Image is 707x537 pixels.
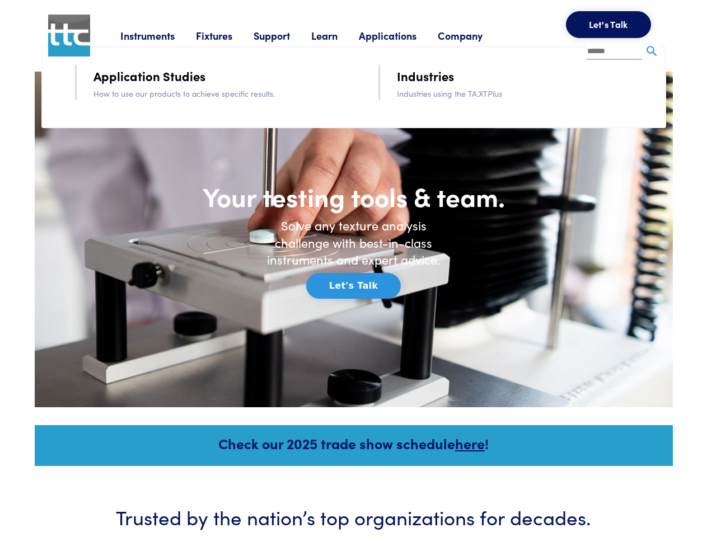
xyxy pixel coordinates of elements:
a: Applications [359,29,438,43]
h3: Trusted by the nation’s top organizations for decades. [68,503,639,530]
i: Plus [488,88,502,99]
p: How to use our products to achieve specific results. [93,87,347,100]
h1: Your testing tools & team. [163,180,544,213]
a: Instruments [120,29,196,43]
a: Application Studies [93,66,205,86]
a: Company [438,29,504,43]
a: Fixtures [196,29,254,43]
a: here [455,434,485,453]
p: Industries using the TA.XT [397,87,650,100]
button: Let's Talk [566,11,651,38]
a: Support [254,29,311,43]
a: Industries [397,66,454,86]
img: ttc_logo_1x1_v1.0.png [48,15,90,56]
a: Learn [311,29,359,43]
button: Let's Talk [306,273,401,299]
h5: Check our 2025 trade show schedule ! [50,434,658,453]
h6: Solve any texture analysis challenge with best-in-class instruments and expert advice. [259,217,449,268]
